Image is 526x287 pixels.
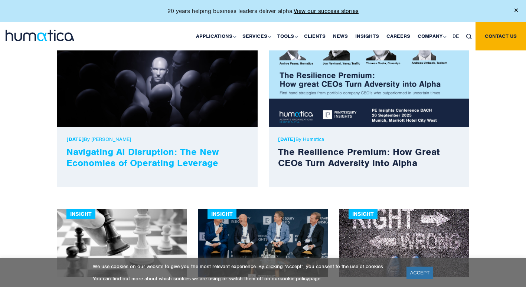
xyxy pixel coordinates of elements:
a: Careers [383,22,414,50]
span: DE [453,33,459,39]
a: Company [414,22,449,50]
p: You can find out more about which cookies we are using or switch them off on our page. [93,276,397,282]
div: Insight [349,209,378,219]
img: news1 [269,35,469,127]
p: 20 years helping business leaders deliver alpha. [167,7,359,15]
a: Clients [300,22,329,50]
a: Tools [274,22,300,50]
a: Services [239,22,274,50]
a: Navigating AI Disruption: The New Economies of Operating Leverage [66,146,219,169]
img: news1 [57,35,258,127]
a: View our success stories [294,7,359,15]
p: We use cookies on our website to give you the most relevant experience. By clicking “Accept”, you... [93,263,397,270]
img: logo [6,30,74,41]
p: By [PERSON_NAME] [66,136,248,142]
a: ACCEPT [406,267,434,279]
div: Insight [66,209,95,219]
img: How Private Equity can build resilience in a world gone unpredictable [198,209,328,277]
a: News [329,22,352,50]
strong: [DATE] [66,136,84,142]
a: Contact us [476,22,526,50]
img: For PE it’s not “Game-over”, but it is “Game changed” [57,209,187,277]
img: Rightsizing the right way [339,209,469,277]
a: Insights [352,22,383,50]
div: Insight [208,209,236,219]
a: DE [449,22,463,50]
a: Applications [192,22,239,50]
strong: [DATE] [278,136,295,142]
a: The Resilience Premium: How Great CEOs Turn Adversity into Alpha [278,146,440,169]
p: By Humatica [278,136,460,142]
a: cookie policy [280,276,309,282]
img: search_icon [466,34,472,39]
